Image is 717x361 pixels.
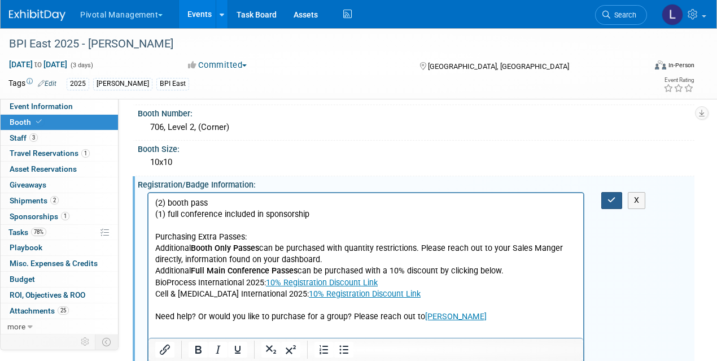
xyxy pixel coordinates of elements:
a: Search [595,5,647,25]
img: Leslie Pelton [662,4,683,25]
td: Toggle Event Tabs [95,334,119,349]
div: [PERSON_NAME] [93,78,152,90]
span: Shipments [10,196,59,205]
span: 25 [58,306,69,315]
a: Staff3 [1,131,118,146]
div: 2025 [67,78,89,90]
div: 706, Level 2, (Corner) [146,119,686,136]
button: Committed [184,59,251,71]
span: ROI, Objectives & ROO [10,290,85,299]
div: Registration/Badge Information: [138,176,694,190]
a: Edit [38,80,56,88]
span: Tasks [8,228,46,237]
a: Asset Reservations [1,162,118,177]
button: Underline [228,342,247,358]
div: In-Person [668,61,694,69]
span: Asset Reservations [10,164,77,173]
div: Booth Size: [138,141,694,155]
button: Superscript [281,342,300,358]
button: Bullet list [334,342,353,358]
span: 3 [29,133,38,142]
img: Format-Inperson.png [655,60,666,69]
a: Travel Reservations1 [1,146,118,161]
span: [GEOGRAPHIC_DATA], [GEOGRAPHIC_DATA] [428,62,569,71]
div: BPI East 2025 - [PERSON_NAME] [5,34,636,54]
span: Giveaways [10,180,46,189]
span: to [33,60,43,69]
a: Attachments25 [1,303,118,319]
a: Sponsorships1 [1,209,118,224]
button: Subscript [261,342,281,358]
span: Budget [10,275,35,284]
button: Numbered list [314,342,334,358]
span: (3 days) [69,62,93,69]
div: Event Rating [663,77,694,83]
span: 78% [31,228,46,236]
a: Giveaways [1,177,118,193]
img: ExhibitDay [9,10,65,21]
iframe: Rich Text Area [148,193,583,345]
a: ROI, Objectives & ROO [1,288,118,303]
span: Search [610,11,636,19]
div: Event Format [594,59,695,76]
a: more [1,319,118,334]
div: Booth Number: [138,105,694,119]
span: 1 [81,149,90,158]
a: Tasks78% [1,225,118,240]
button: Insert/edit link [155,342,174,358]
button: Bold [189,342,208,358]
span: Booth [10,118,44,127]
span: Sponsorships [10,212,69,221]
td: Personalize Event Tab Strip [76,334,95,349]
i: Booth reservation complete [36,119,42,125]
a: Booth [1,115,118,130]
span: 2 [50,196,59,205]
a: Event Information [1,99,118,114]
button: X [628,192,646,208]
span: 1 [61,212,69,220]
span: [DATE] [DATE] [8,59,68,69]
div: 10x10 [146,154,686,171]
a: Shipments2 [1,193,118,208]
td: Tags [8,77,56,90]
a: Playbook [1,240,118,255]
div: BPI East [156,78,189,90]
span: Travel Reservations [10,149,90,158]
span: Event Information [10,102,73,111]
button: Italic [208,342,228,358]
span: Attachments [10,306,69,315]
span: Misc. Expenses & Credits [10,259,98,268]
a: Budget [1,272,118,287]
span: Playbook [10,243,42,252]
span: Staff [10,133,38,142]
a: Misc. Expenses & Credits [1,256,118,271]
span: more [7,322,25,331]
